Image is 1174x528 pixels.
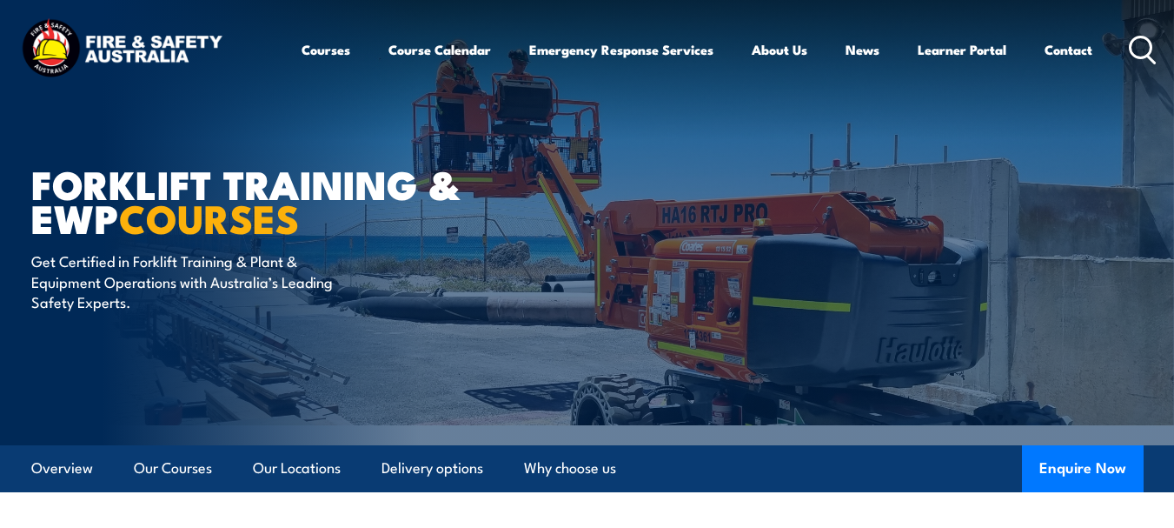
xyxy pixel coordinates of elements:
[524,445,616,491] a: Why choose us
[1045,29,1092,70] a: Contact
[846,29,879,70] a: News
[31,445,93,491] a: Overview
[388,29,491,70] a: Course Calendar
[529,29,713,70] a: Emergency Response Services
[302,29,350,70] a: Courses
[119,187,299,247] strong: COURSES
[31,251,348,311] p: Get Certified in Forklift Training & Plant & Equipment Operations with Australia’s Leading Safety...
[752,29,807,70] a: About Us
[31,166,461,234] h1: Forklift Training & EWP
[1022,445,1144,492] button: Enquire Now
[134,445,212,491] a: Our Courses
[381,445,483,491] a: Delivery options
[253,445,341,491] a: Our Locations
[918,29,1006,70] a: Learner Portal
